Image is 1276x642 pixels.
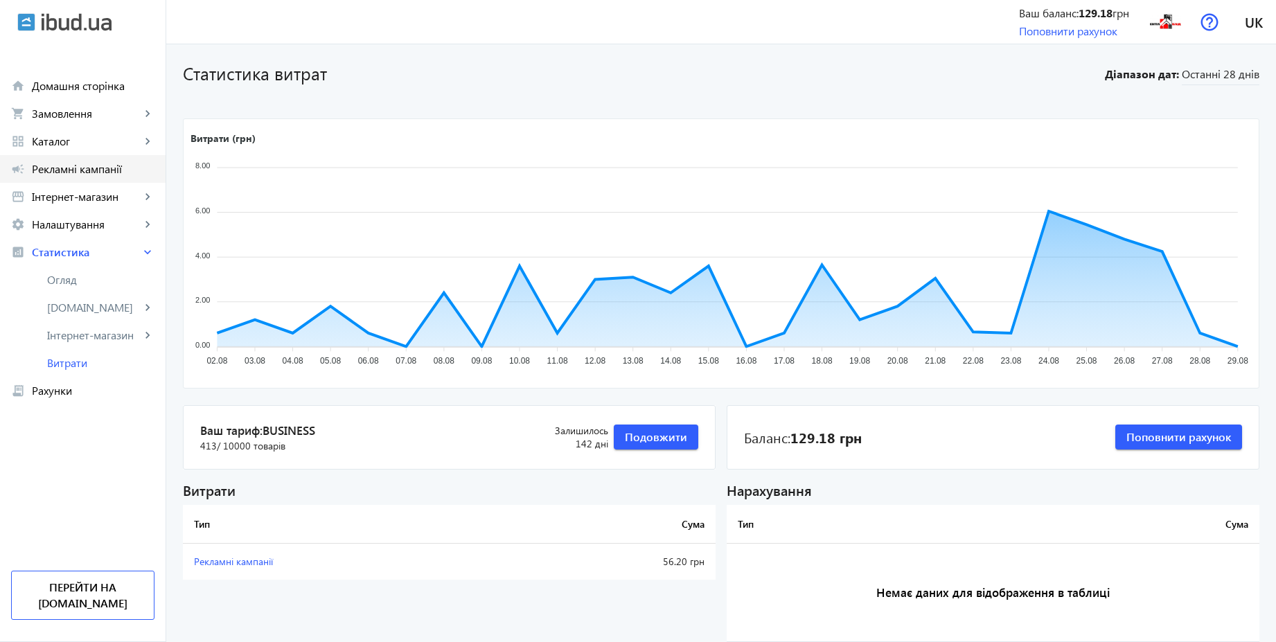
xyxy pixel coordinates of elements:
[11,571,154,620] a: Перейти на [DOMAIN_NAME]
[32,190,141,204] span: Інтернет-магазин
[200,422,522,439] span: Ваш тариф:
[195,162,210,170] tspan: 8.00
[190,132,256,145] text: Витрати (грн)
[1200,13,1219,31] img: help.svg
[11,162,25,176] mat-icon: campaign
[32,134,141,148] span: Каталог
[195,296,210,305] tspan: 2.00
[963,357,984,366] tspan: 22.08
[11,107,25,121] mat-icon: shopping_cart
[698,357,719,366] tspan: 15.08
[32,245,141,259] span: Статистика
[727,481,1259,499] div: Нарахування
[47,301,141,314] span: [DOMAIN_NAME]
[245,357,265,366] tspan: 03.08
[11,245,25,259] mat-icon: analytics
[1150,6,1181,37] img: 2423561dc24e31080c8467865427797-f89b8d8d90.jpg
[547,357,568,366] tspan: 11.08
[11,384,25,398] mat-icon: receipt_long
[206,357,227,366] tspan: 02.08
[812,357,833,366] tspan: 18.08
[1182,66,1259,85] span: Останні 28 днів
[283,357,303,366] tspan: 04.08
[263,422,315,438] span: Business
[585,357,605,366] tspan: 12.08
[1019,6,1129,21] div: Ваш баланс: грн
[887,357,908,366] tspan: 20.08
[1103,66,1179,82] b: Діапазон дат:
[625,429,687,445] span: Подовжити
[32,79,154,93] span: Домашня сторінка
[736,357,756,366] tspan: 16.08
[1019,24,1117,38] a: Поповнити рахунок
[320,357,341,366] tspan: 05.08
[522,424,608,438] span: Залишилось
[217,439,285,452] span: / 10000 товарів
[623,357,644,366] tspan: 13.08
[510,544,716,580] td: 56.20 грн
[1076,357,1097,366] tspan: 25.08
[47,328,141,342] span: Інтернет-магазин
[32,217,141,231] span: Налаштування
[522,424,608,451] div: 142 дні
[1189,357,1210,366] tspan: 28.08
[141,134,154,148] mat-icon: keyboard_arrow_right
[1126,429,1231,445] span: Поповнити рахунок
[141,301,154,314] mat-icon: keyboard_arrow_right
[200,439,285,453] span: 413
[849,357,870,366] tspan: 19.08
[1228,357,1248,366] tspan: 29.08
[510,505,716,544] th: Сума
[47,356,154,370] span: Витрати
[1079,6,1113,20] b: 129.18
[471,357,492,366] tspan: 09.08
[925,357,946,366] tspan: 21.08
[396,357,416,366] tspan: 07.08
[17,13,35,31] img: ibud.svg
[744,427,862,447] div: Баланс:
[1000,357,1021,366] tspan: 23.08
[195,251,210,260] tspan: 4.00
[141,328,154,342] mat-icon: keyboard_arrow_right
[614,425,698,449] button: Подовжити
[1115,425,1242,449] button: Поповнити рахунок
[1152,357,1173,366] tspan: 27.08
[11,79,25,93] mat-icon: home
[434,357,454,366] tspan: 08.08
[1038,357,1059,366] tspan: 24.08
[183,481,716,499] div: Витрати
[727,505,971,544] th: Тип
[774,357,795,366] tspan: 17.08
[195,341,210,349] tspan: 0.00
[183,505,510,544] th: Тип
[11,217,25,231] mat-icon: settings
[32,107,141,121] span: Замовлення
[194,555,273,568] span: Рекламні кампанії
[141,217,154,231] mat-icon: keyboard_arrow_right
[1245,13,1263,30] span: uk
[183,61,1097,85] h1: Статистика витрат
[195,206,210,215] tspan: 6.00
[141,107,154,121] mat-icon: keyboard_arrow_right
[11,190,25,204] mat-icon: storefront
[971,505,1259,544] th: Сума
[42,13,112,31] img: ibud_text.svg
[141,190,154,204] mat-icon: keyboard_arrow_right
[141,245,154,259] mat-icon: keyboard_arrow_right
[32,162,154,176] span: Рекламні кампанії
[509,357,530,366] tspan: 10.08
[11,134,25,148] mat-icon: grid_view
[660,357,681,366] tspan: 14.08
[32,384,154,398] span: Рахунки
[47,273,154,287] span: Огляд
[727,544,1259,642] h3: Немає даних для відображення в таблиці
[1114,357,1135,366] tspan: 26.08
[358,357,379,366] tspan: 06.08
[790,427,862,447] b: 129.18 грн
